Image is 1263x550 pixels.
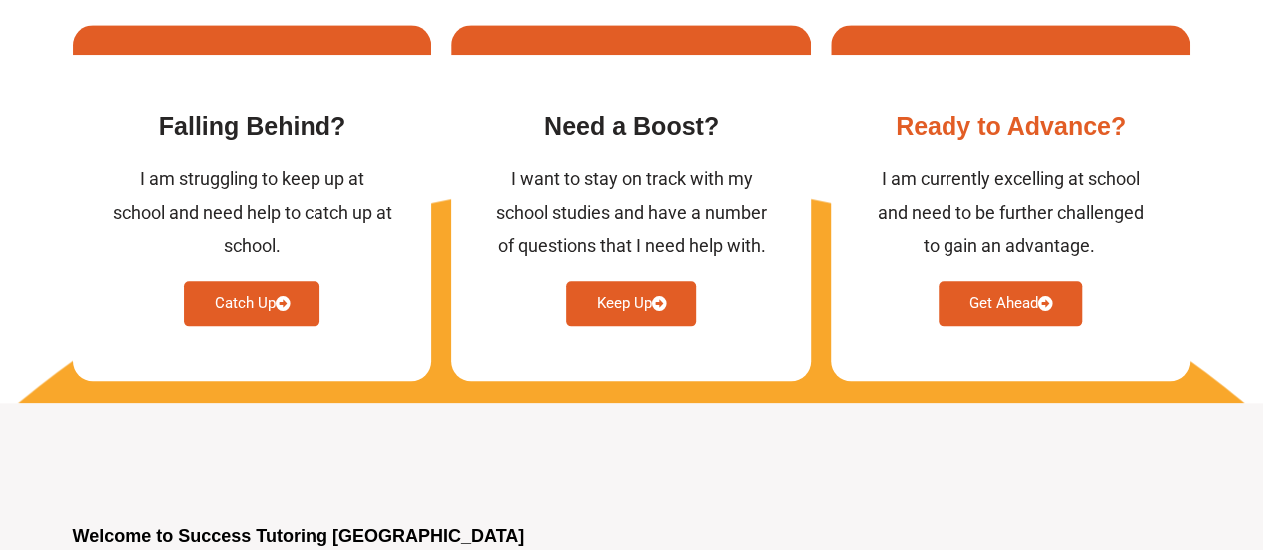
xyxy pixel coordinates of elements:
[491,110,771,143] h3: Need a Boost?
[871,110,1150,143] h3: Ready to Advance​?
[566,281,696,326] a: Keep Up
[939,281,1082,326] a: Get Ahead
[491,162,771,262] div: I want to stay on track with my school studies and have a number of questions that I need help wi...
[931,324,1263,550] iframe: Chat Widget
[113,110,392,143] h3: Falling Behind​?
[871,162,1150,262] div: I am currently excelling at school and need to be further challenged to gain an advantage. ​
[184,281,319,326] a: Catch Up
[113,162,392,262] div: I am struggling to keep up at school and need help to catch up at school.​​
[73,525,572,548] h2: Welcome to Success Tutoring [GEOGRAPHIC_DATA]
